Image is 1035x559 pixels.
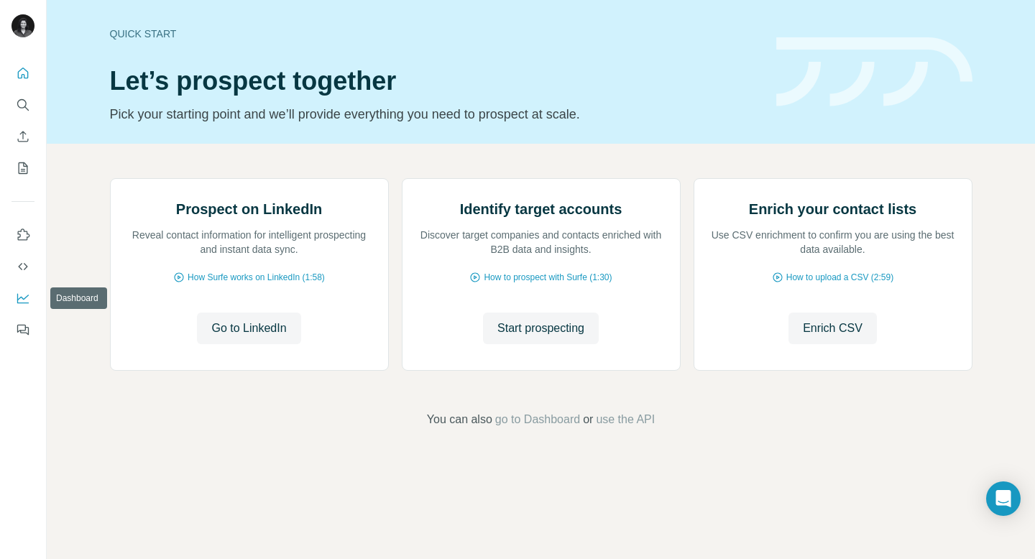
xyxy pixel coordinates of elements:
h2: Identify target accounts [460,199,622,219]
p: Pick your starting point and we’ll provide everything you need to prospect at scale. [110,104,759,124]
button: use the API [596,411,655,428]
p: Use CSV enrichment to confirm you are using the best data available. [709,228,957,257]
button: go to Dashboard [495,411,580,428]
img: banner [776,37,972,107]
button: Quick start [11,60,34,86]
button: Enrich CSV [11,124,34,149]
span: How to prospect with Surfe (1:30) [484,271,612,284]
span: Go to LinkedIn [211,320,286,337]
button: Enrich CSV [788,313,877,344]
button: Use Surfe API [11,254,34,279]
div: Open Intercom Messenger [986,481,1021,516]
div: Quick start [110,27,759,41]
p: Discover target companies and contacts enriched with B2B data and insights. [417,228,666,257]
h1: Let’s prospect together [110,67,759,96]
span: How Surfe works on LinkedIn (1:58) [188,271,325,284]
span: How to upload a CSV (2:59) [786,271,893,284]
h2: Enrich your contact lists [749,199,916,219]
button: My lists [11,155,34,181]
span: You can also [427,411,492,428]
button: Go to LinkedIn [197,313,300,344]
button: Start prospecting [483,313,599,344]
button: Dashboard [11,285,34,311]
button: Use Surfe on LinkedIn [11,222,34,248]
span: or [583,411,593,428]
p: Reveal contact information for intelligent prospecting and instant data sync. [125,228,374,257]
h2: Prospect on LinkedIn [176,199,322,219]
button: Feedback [11,317,34,343]
img: Avatar [11,14,34,37]
span: Start prospecting [497,320,584,337]
button: Search [11,92,34,118]
span: Enrich CSV [803,320,862,337]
